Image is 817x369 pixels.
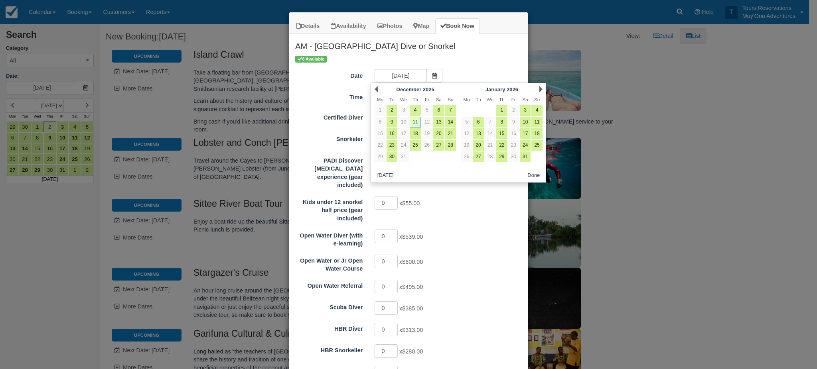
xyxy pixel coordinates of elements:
[402,305,423,312] span: $385.00
[534,97,540,102] span: Sunday
[375,323,398,336] input: HBR Diver
[375,128,385,139] a: 15
[410,128,420,139] a: 18
[375,117,385,128] a: 8
[531,128,542,139] a: 18
[398,128,409,139] a: 17
[289,69,369,80] label: Date
[289,195,369,223] label: Kids under 12 snorkel half price (gear included)
[473,128,483,139] a: 13
[464,97,470,102] span: Monday
[433,105,444,116] a: 6
[399,284,423,290] span: x
[433,117,444,128] a: 13
[408,18,434,34] a: Map
[485,140,495,151] a: 21
[372,18,408,34] a: Photos
[487,97,493,102] span: Wednesday
[377,97,383,102] span: Monday
[461,117,472,128] a: 5
[375,105,385,116] a: 1
[508,128,519,139] a: 16
[511,97,516,102] span: Friday
[412,97,418,102] span: Thursday
[461,128,472,139] a: 12
[473,140,483,151] a: 20
[520,117,531,128] a: 10
[387,151,397,162] a: 30
[523,97,528,102] span: Saturday
[476,97,481,102] span: Tuesday
[422,140,432,151] a: 26
[531,140,542,151] a: 25
[387,105,397,116] a: 2
[399,259,423,265] span: x
[289,254,369,273] label: Open Water or Jr Open Water Course
[375,280,398,293] input: Open Water Referral
[520,140,531,151] a: 24
[375,255,398,268] input: Open Water or Jr Open Water Course
[485,128,495,139] a: 14
[375,301,398,315] input: Scuba DIver
[289,111,369,122] label: Certified Diver
[531,105,542,116] a: 4
[402,200,420,206] span: $55.00
[289,279,369,290] label: Open Water Referral
[375,140,385,151] a: 22
[326,18,371,34] a: Availability
[485,117,495,128] a: 7
[289,300,369,312] label: Scuba DIver
[289,229,369,248] label: Open Water Diver (with e-learning)
[389,97,395,102] span: Tuesday
[496,105,507,116] a: 1
[520,128,531,139] a: 17
[425,97,429,102] span: Friday
[399,305,423,312] span: x
[399,234,423,240] span: x
[435,18,479,34] a: Book Now
[520,151,531,162] a: 31
[398,117,409,128] a: 10
[289,90,369,102] label: Time
[433,140,444,151] a: 27
[289,132,369,143] label: Snorkeler
[399,200,420,206] span: x
[496,140,507,151] a: 22
[445,128,456,139] a: 21
[485,151,495,162] a: 28
[520,105,531,116] a: 3
[508,105,519,116] a: 2
[461,151,472,162] a: 26
[496,117,507,128] a: 8
[496,128,507,139] a: 15
[410,140,420,151] a: 25
[508,151,519,162] a: 30
[399,327,423,333] span: x
[399,348,423,355] span: x
[433,128,444,139] a: 20
[387,140,397,151] a: 23
[531,117,542,128] a: 11
[473,151,483,162] a: 27
[402,327,423,333] span: $313.00
[397,86,422,92] span: December
[398,105,409,116] a: 3
[422,117,432,128] a: 12
[461,140,472,151] a: 19
[508,117,519,128] a: 9
[375,344,398,358] input: HBR Snorkeller
[402,259,423,265] span: $600.00
[473,117,483,128] a: 6
[375,196,398,210] input: Kids under 12 snorkel half price (gear included)
[525,171,543,181] button: Done
[436,97,442,102] span: Saturday
[508,140,519,151] a: 23
[445,140,456,151] a: 28
[374,171,397,181] button: [DATE]
[422,105,432,116] a: 5
[295,56,327,63] span: 8 Available
[375,86,378,92] a: Prev
[507,86,518,92] span: 2026
[539,86,543,92] a: Next
[496,151,507,162] a: 29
